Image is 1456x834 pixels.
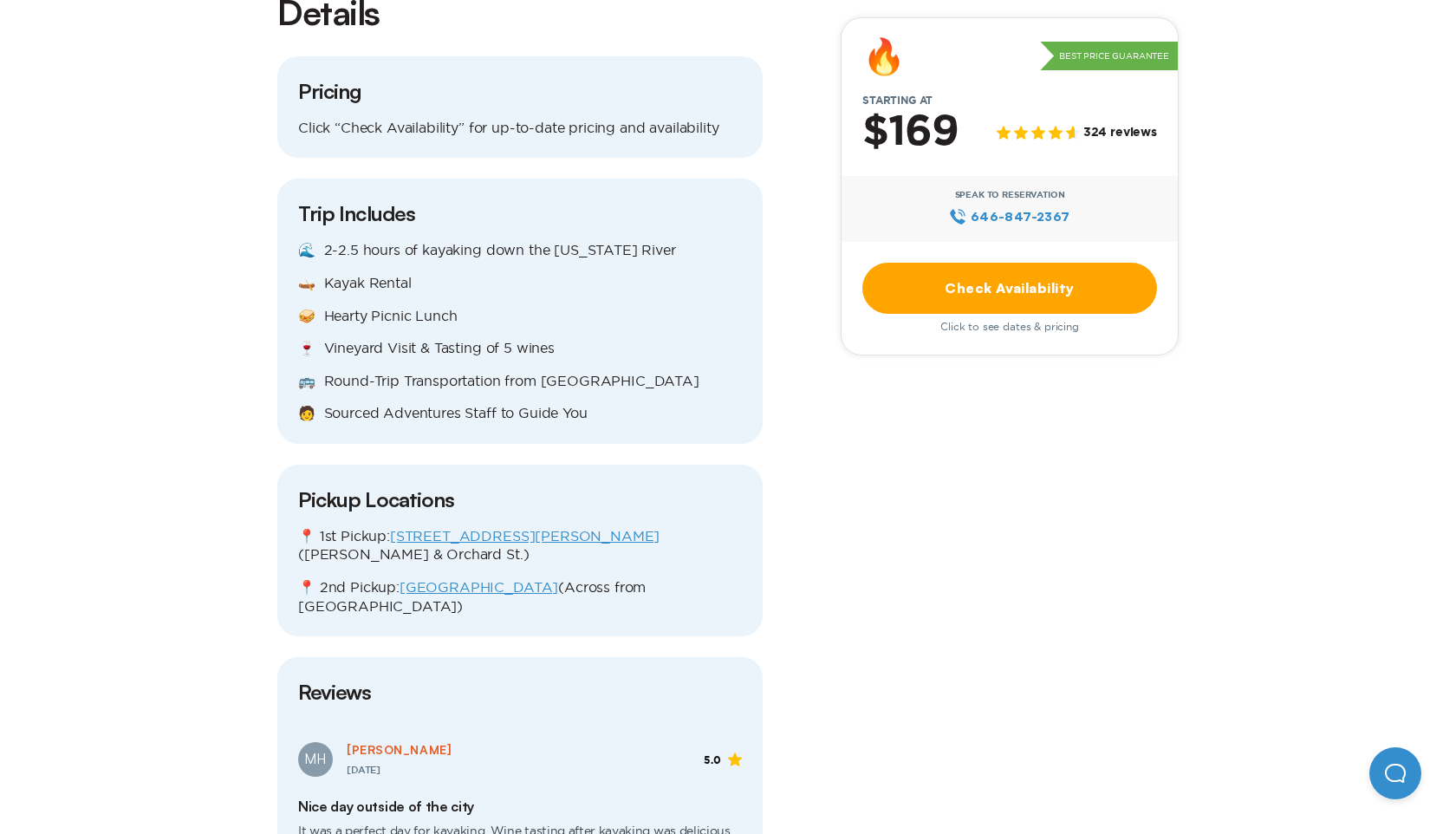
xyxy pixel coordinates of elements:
[862,110,959,155] h2: $169
[940,321,1079,333] span: Click to see dates & pricing
[400,579,558,595] a: [GEOGRAPHIC_DATA]
[862,39,906,74] div: 🔥
[842,94,953,107] span: Starting at
[347,742,452,757] span: [PERSON_NAME]
[298,742,333,777] div: MH
[298,307,742,326] p: 🥪 Hearty Picnic Lunch
[298,798,742,815] h2: Nice day outside of the city
[949,207,1069,226] a: 646‍-847‍-2367
[298,199,742,227] h3: Trip Includes
[971,207,1070,226] span: 646‍-847‍-2367
[704,754,721,766] span: 5.0
[298,678,742,706] h3: Reviews
[298,77,742,105] h3: Pricing
[955,190,1065,200] span: Speak to Reservation
[298,404,742,423] p: 🧑 Sourced Adventures Staff to Guide You
[298,485,742,513] h3: Pickup Locations
[862,263,1157,314] a: Check Availability
[298,527,742,564] p: 📍 1st Pickup: ([PERSON_NAME] & Orchard St.)
[298,372,742,391] p: 🚌 Round-Trip Transportation from [GEOGRAPHIC_DATA]
[298,578,742,616] p: 📍 2nd Pickup: (Across from [GEOGRAPHIC_DATA])
[298,119,742,138] p: Click “Check Availability” for up-to-date pricing and availability
[347,766,380,775] span: [DATE]
[298,274,742,293] p: 🛶 Kayak Rental
[1369,747,1421,799] iframe: Help Scout Beacon - Open
[1040,42,1178,71] p: Best Price Guarantee
[298,339,742,358] p: 🍷 Vineyard Visit & Tasting of 5 wines
[1083,127,1157,141] span: 324 reviews
[390,528,660,544] a: [STREET_ADDRESS][PERSON_NAME]
[298,241,742,260] p: 🌊 2-2.5 hours of kayaking down the [US_STATE] River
